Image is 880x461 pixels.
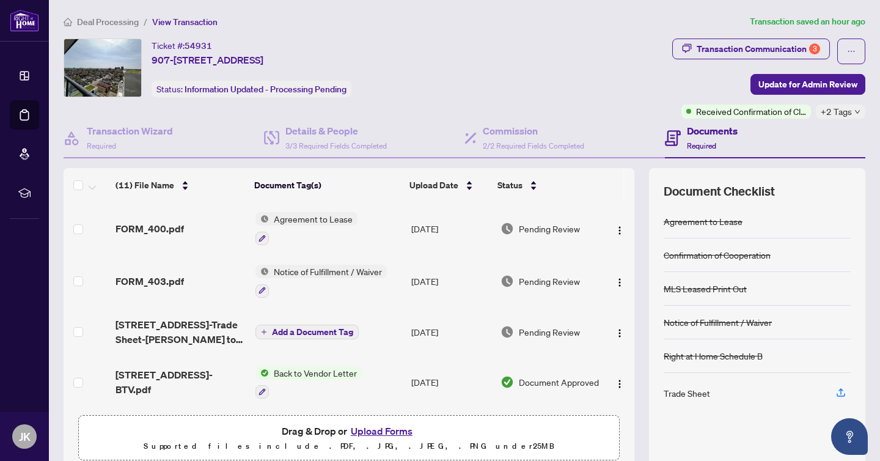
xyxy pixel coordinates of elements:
[696,105,806,118] span: Received Confirmation of Closing
[664,183,775,200] span: Document Checklist
[831,418,868,455] button: Open asap
[610,372,629,392] button: Logo
[79,416,619,461] span: Drag & Drop orUpload FormsSupported files include .PDF, .JPG, .JPEG, .PNG under25MB
[664,248,771,262] div: Confirmation of Cooperation
[501,222,514,235] img: Document Status
[406,255,496,308] td: [DATE]
[255,265,387,298] button: Status IconNotice of Fulfillment / Waiver
[64,39,141,97] img: IMG-C12380276_1.jpg
[152,81,351,97] div: Status:
[519,325,580,339] span: Pending Review
[87,124,173,138] h4: Transaction Wizard
[152,53,263,67] span: 907-[STREET_ADDRESS]
[519,222,580,235] span: Pending Review
[483,124,584,138] h4: Commission
[255,265,269,278] img: Status Icon
[687,141,716,150] span: Required
[497,179,522,192] span: Status
[152,39,212,53] div: Ticket #:
[87,141,116,150] span: Required
[347,423,416,439] button: Upload Forms
[285,124,387,138] h4: Details & People
[116,179,174,192] span: (11) File Name
[111,168,250,202] th: (11) File Name
[809,43,820,54] div: 3
[272,328,353,336] span: Add a Document Tag
[821,105,852,119] span: +2 Tags
[282,423,416,439] span: Drag & Drop or
[501,275,514,288] img: Document Status
[483,141,584,150] span: 2/2 Required Fields Completed
[255,325,359,339] button: Add a Document Tag
[285,141,387,150] span: 3/3 Required Fields Completed
[19,428,31,445] span: JK
[261,329,267,335] span: plus
[269,212,358,226] span: Agreement to Lease
[697,39,820,59] div: Transaction Communication
[758,75,857,94] span: Update for Admin Review
[615,226,625,235] img: Logo
[406,408,496,461] td: [DATE]
[615,328,625,338] img: Logo
[519,275,580,288] span: Pending Review
[493,168,600,202] th: Status
[501,375,514,389] img: Document Status
[854,109,860,115] span: down
[847,47,856,56] span: ellipsis
[255,212,358,245] button: Status IconAgreement to Lease
[10,9,39,32] img: logo
[116,317,246,347] span: [STREET_ADDRESS]-Trade Sheet-[PERSON_NAME] to Review.pdf
[501,325,514,339] img: Document Status
[406,308,496,356] td: [DATE]
[185,40,212,51] span: 54931
[610,322,629,342] button: Logo
[64,18,72,26] span: home
[519,375,599,389] span: Document Approved
[664,215,743,228] div: Agreement to Lease
[152,17,218,28] span: View Transaction
[750,74,865,95] button: Update for Admin Review
[116,274,184,289] span: FORM_403.pdf
[406,202,496,255] td: [DATE]
[185,84,346,95] span: Information Updated - Processing Pending
[664,386,710,400] div: Trade Sheet
[672,39,830,59] button: Transaction Communication3
[405,168,493,202] th: Upload Date
[255,366,269,380] img: Status Icon
[406,356,496,409] td: [DATE]
[750,15,865,29] article: Transaction saved an hour ago
[255,324,359,340] button: Add a Document Tag
[269,265,387,278] span: Notice of Fulfillment / Waiver
[144,15,147,29] li: /
[409,179,458,192] span: Upload Date
[249,168,404,202] th: Document Tag(s)
[86,439,612,454] p: Supported files include .PDF, .JPG, .JPEG, .PNG under 25 MB
[269,366,362,380] span: Back to Vendor Letter
[664,282,747,295] div: MLS Leased Print Out
[255,366,362,399] button: Status IconBack to Vendor Letter
[664,315,772,329] div: Notice of Fulfillment / Waiver
[610,271,629,291] button: Logo
[664,349,763,363] div: Right at Home Schedule B
[615,379,625,389] img: Logo
[610,219,629,238] button: Logo
[116,367,246,397] span: [STREET_ADDRESS]-BTV.pdf
[687,124,738,138] h4: Documents
[255,212,269,226] img: Status Icon
[77,17,139,28] span: Deal Processing
[615,278,625,287] img: Logo
[116,221,184,236] span: FORM_400.pdf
